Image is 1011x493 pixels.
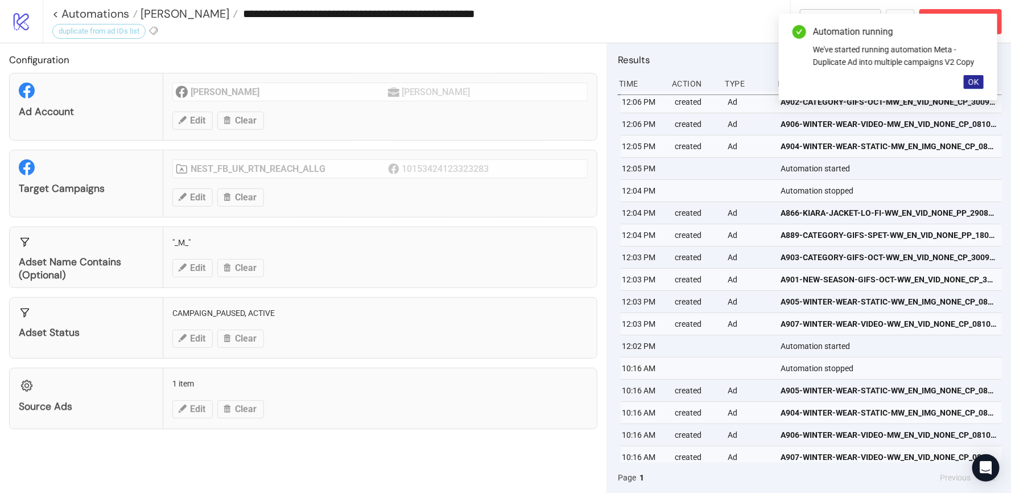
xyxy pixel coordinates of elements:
[674,402,719,424] div: created
[781,140,997,153] span: A904-WINTER-WEAR-STATIC-MW_EN_IMG_NONE_CP_08102025_M_CC_SC24_USP10_WINTER25_
[52,8,138,19] a: < Automations
[800,9,882,34] button: To Builder
[621,313,666,335] div: 12:03 PM
[727,135,771,157] div: Ad
[621,246,666,268] div: 12:03 PM
[724,73,769,95] div: Type
[674,135,719,157] div: created
[727,313,771,335] div: Ad
[779,335,1005,357] div: Automation started
[886,9,915,34] button: ...
[621,402,666,424] div: 10:16 AM
[781,313,997,335] a: A907-WINTER-WEAR-VIDEO-WW_EN_VID_NONE_CP_08102025_F_CC_SC24_USP10_WINTER25_
[781,273,997,286] span: A901-NEW-SEASON-GIFS-OCT-WW_EN_VID_NONE_CP_30092025_F_CC_SC1_USP10_AW25_
[781,135,997,157] a: A904-WINTER-WEAR-STATIC-MW_EN_IMG_NONE_CP_08102025_M_CC_SC24_USP10_WINTER25_
[621,180,666,202] div: 12:04 PM
[621,202,666,224] div: 12:04 PM
[618,52,1002,67] h2: Results
[9,52,597,67] h2: Configuration
[813,43,984,68] div: We've started running automation Meta - Duplicate Ad into multiple campaigns V2 Copy
[674,202,719,224] div: created
[727,269,771,290] div: Ad
[636,471,647,484] button: 1
[777,73,1002,95] div: Item
[781,295,997,308] span: A905-WINTER-WEAR-STATIC-WW_EN_IMG_NONE_CP_08102025_F_CC_SC24_USP10_WINTER25_
[781,446,997,468] a: A907-WINTER-WEAR-VIDEO-WW_EN_VID_NONE_CP_08102025_F_CC_SC24_USP10_WINTER25_
[674,91,719,113] div: created
[52,24,146,39] div: duplicate from ad IDs list
[138,8,238,19] a: [PERSON_NAME]
[781,251,997,264] span: A903-CATEGORY-GIFS-OCT-WW_EN_VID_NONE_CP_30092025_F_CC_SC1_USP10_AW25_
[727,291,771,313] div: Ad
[813,25,984,39] div: Automation running
[621,158,666,179] div: 12:05 PM
[781,291,997,313] a: A905-WINTER-WEAR-STATIC-WW_EN_IMG_NONE_CP_08102025_F_CC_SC24_USP10_WINTER25_
[674,269,719,290] div: created
[674,246,719,268] div: created
[674,291,719,313] div: created
[621,291,666,313] div: 12:03 PM
[781,380,997,401] a: A905-WINTER-WEAR-STATIC-WW_EN_IMG_NONE_CP_08102025_F_CC_SC24_USP10_WINTER25_
[781,118,997,130] span: A906-WINTER-WEAR-VIDEO-MW_EN_VID_NONE_CP_08102025_M_CC_SC24_USP10_WINTER25_
[781,113,997,135] a: A906-WINTER-WEAR-VIDEO-MW_EN_VID_NONE_CP_08102025_M_CC_SC24_USP10_WINTER25_
[781,451,997,463] span: A907-WINTER-WEAR-VIDEO-WW_EN_VID_NONE_CP_08102025_F_CC_SC24_USP10_WINTER25_
[972,454,1000,482] div: Open Intercom Messenger
[674,380,719,401] div: created
[936,471,974,484] button: Previous
[674,224,719,246] div: created
[781,424,997,446] a: A906-WINTER-WEAR-VIDEO-MW_EN_VID_NONE_CP_08102025_M_CC_SC24_USP10_WINTER25_
[779,158,1005,179] div: Automation started
[968,77,979,87] span: OK
[781,229,997,241] span: A889-CATEGORY-GIFS-SPET-WW_EN_VID_NONE_PP_18092025_F_CC_SC1_USP10_AW25_
[727,446,771,468] div: Ad
[618,471,636,484] span: Page
[793,25,806,39] span: check-circle
[621,91,666,113] div: 12:06 PM
[781,202,997,224] a: A866-KIARA-JACKET-LO-FI-WW_EN_VID_NONE_PP_29082025_F_CC_SC13_USP8_AW25-LO-FI_
[621,358,666,379] div: 10:16 AM
[621,135,666,157] div: 12:05 PM
[621,269,666,290] div: 12:03 PM
[674,113,719,135] div: created
[727,224,771,246] div: Ad
[781,224,997,246] a: A889-CATEGORY-GIFS-SPET-WW_EN_VID_NONE_PP_18092025_F_CC_SC1_USP10_AW25_
[727,202,771,224] div: Ad
[621,446,666,468] div: 10:16 AM
[779,180,1005,202] div: Automation stopped
[781,406,997,419] span: A904-WINTER-WEAR-STATIC-MW_EN_IMG_NONE_CP_08102025_M_CC_SC24_USP10_WINTER25_
[621,380,666,401] div: 10:16 AM
[781,402,997,424] a: A904-WINTER-WEAR-STATIC-MW_EN_IMG_NONE_CP_08102025_M_CC_SC24_USP10_WINTER25_
[727,113,771,135] div: Ad
[779,358,1005,379] div: Automation stopped
[674,446,719,468] div: created
[919,9,1002,34] button: Abort Run
[621,113,666,135] div: 12:06 PM
[618,73,663,95] div: Time
[674,313,719,335] div: created
[781,207,997,219] span: A866-KIARA-JACKET-LO-FI-WW_EN_VID_NONE_PP_29082025_F_CC_SC13_USP8_AW25-LO-FI_
[964,75,984,89] button: OK
[621,335,666,357] div: 12:02 PM
[727,91,771,113] div: Ad
[671,73,716,95] div: Action
[621,224,666,246] div: 12:04 PM
[727,380,771,401] div: Ad
[727,402,771,424] div: Ad
[781,429,997,441] span: A906-WINTER-WEAR-VIDEO-MW_EN_VID_NONE_CP_08102025_M_CC_SC24_USP10_WINTER25_
[781,318,997,330] span: A907-WINTER-WEAR-VIDEO-WW_EN_VID_NONE_CP_08102025_F_CC_SC24_USP10_WINTER25_
[138,6,229,21] span: [PERSON_NAME]
[727,246,771,268] div: Ad
[621,424,666,446] div: 10:16 AM
[781,246,997,268] a: A903-CATEGORY-GIFS-OCT-WW_EN_VID_NONE_CP_30092025_F_CC_SC1_USP10_AW25_
[781,269,997,290] a: A901-NEW-SEASON-GIFS-OCT-WW_EN_VID_NONE_CP_30092025_F_CC_SC1_USP10_AW25_
[727,424,771,446] div: Ad
[674,424,719,446] div: created
[781,384,997,397] span: A905-WINTER-WEAR-STATIC-WW_EN_IMG_NONE_CP_08102025_F_CC_SC24_USP10_WINTER25_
